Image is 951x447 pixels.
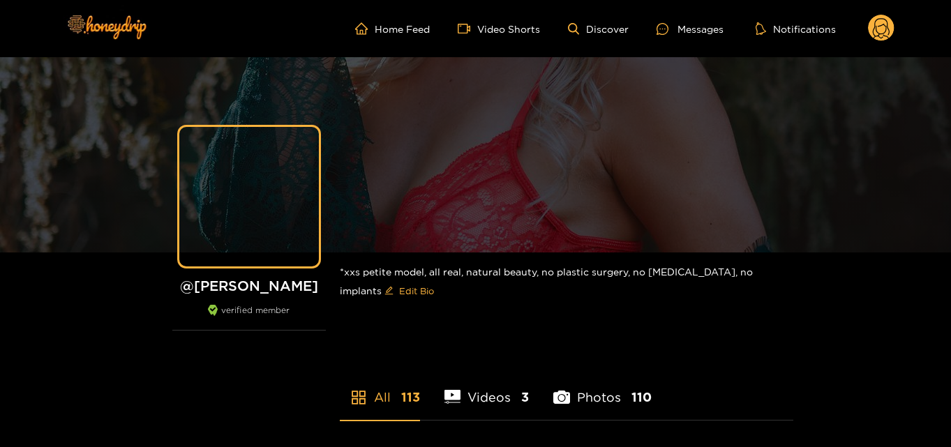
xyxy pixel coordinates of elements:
li: Videos [444,357,530,420]
span: appstore [350,389,367,406]
li: All [340,357,420,420]
a: Discover [568,23,629,35]
div: verified member [172,305,326,331]
span: 113 [401,388,420,406]
span: home [355,22,375,35]
span: video-camera [458,22,477,35]
button: editEdit Bio [382,280,437,302]
span: 110 [631,388,652,406]
h1: @ [PERSON_NAME] [172,277,326,294]
div: *xxs petite model, all real, natural beauty, no plastic surgery, no [MEDICAL_DATA], no implants [340,252,793,313]
span: Edit Bio [399,284,434,298]
div: Messages [657,21,724,37]
button: Notifications [751,22,840,36]
a: Video Shorts [458,22,540,35]
span: 3 [521,388,529,406]
span: edit [384,286,394,296]
li: Photos [553,357,652,420]
a: Home Feed [355,22,430,35]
